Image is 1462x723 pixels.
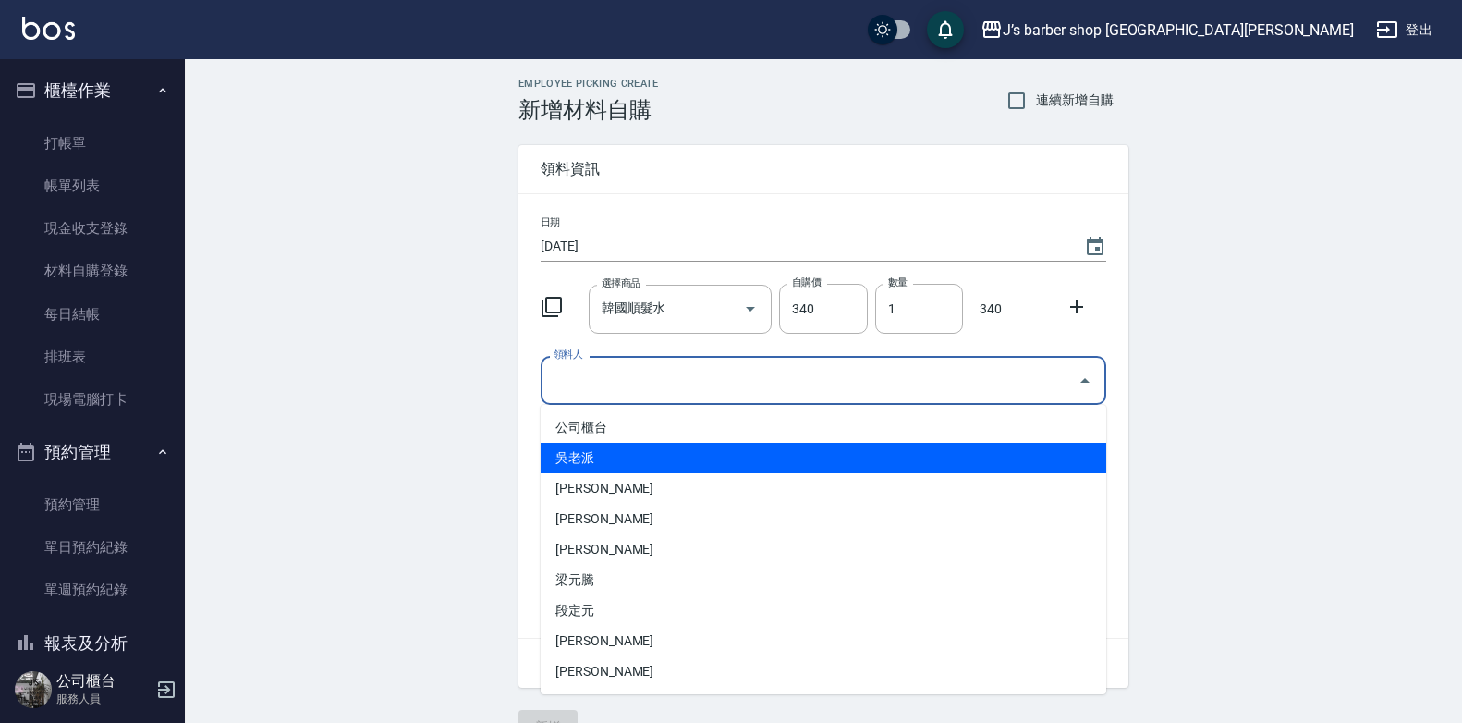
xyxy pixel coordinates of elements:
div: J’s barber shop [GEOGRAPHIC_DATA][PERSON_NAME] [1003,18,1354,42]
span: 領料資訊 [541,160,1106,178]
a: 現金收支登錄 [7,207,177,250]
li: 段定元 [541,595,1106,626]
h3: 新增材料自購 [518,97,659,123]
li: [PERSON_NAME] [541,656,1106,687]
label: 選擇商品 [602,276,640,290]
button: 報表及分析 [7,619,177,668]
li: [PERSON_NAME] [541,534,1106,565]
label: 領料人 [554,348,582,361]
button: 預約管理 [7,428,177,476]
button: Choose date, selected date is 2025-10-07 [1073,225,1117,269]
li: 吳老派 [541,443,1106,473]
button: Open [736,294,765,324]
img: Person [15,671,52,708]
button: J’s barber shop [GEOGRAPHIC_DATA][PERSON_NAME] [973,11,1361,49]
li: 公司櫃台 [541,412,1106,443]
a: 每日結帳 [7,293,177,336]
a: 材料自購登錄 [7,250,177,292]
li: [PERSON_NAME] [541,504,1106,534]
button: 登出 [1369,13,1440,47]
button: save [927,11,964,48]
img: Logo [22,17,75,40]
h2: Employee Picking Create [518,78,659,90]
h5: 公司櫃台 [56,672,151,691]
a: 單日預約紀錄 [7,526,177,569]
p: 服務人員 [56,691,151,707]
label: 日期 [541,215,560,229]
div: 合計： 340 [518,639,1128,688]
p: 340 [970,300,1011,319]
li: [PERSON_NAME] [541,473,1106,504]
a: 單週預約紀錄 [7,569,177,611]
button: Close [1070,366,1100,396]
input: YYYY/MM/DD [541,231,1066,262]
a: 排班表 [7,336,177,378]
a: 預約管理 [7,484,177,526]
label: 數量 [888,276,908,289]
li: 梁元騰 [541,565,1106,595]
button: 櫃檯作業 [7,67,177,115]
a: 帳單列表 [7,165,177,207]
span: 連續新增自購 [1036,91,1114,110]
label: 自購價 [792,276,821,289]
li: [PERSON_NAME] [541,626,1106,656]
a: 打帳單 [7,122,177,165]
a: 現場電腦打卡 [7,378,177,421]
